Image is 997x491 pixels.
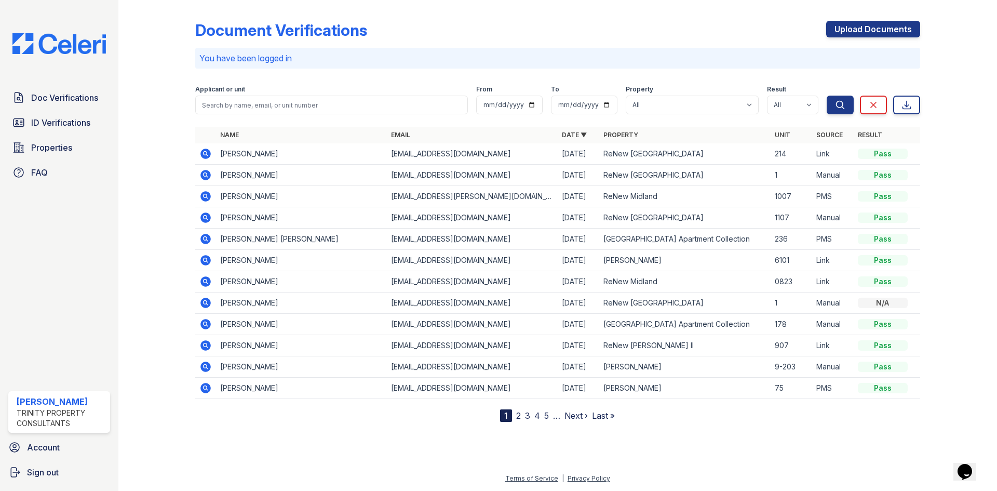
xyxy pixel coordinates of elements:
td: [EMAIL_ADDRESS][DOMAIN_NAME] [387,165,558,186]
a: Name [220,131,239,139]
td: [EMAIL_ADDRESS][DOMAIN_NAME] [387,314,558,335]
a: Upload Documents [826,21,920,37]
td: [DATE] [558,356,599,378]
td: PMS [812,229,854,250]
td: Link [812,250,854,271]
td: 9-203 [771,356,812,378]
div: Pass [858,149,908,159]
td: 1107 [771,207,812,229]
td: [EMAIL_ADDRESS][DOMAIN_NAME] [387,378,558,399]
a: Result [858,131,882,139]
td: 75 [771,378,812,399]
a: 4 [534,410,540,421]
td: [PERSON_NAME] [599,356,770,378]
td: [DATE] [558,335,599,356]
td: Manual [812,207,854,229]
td: Link [812,335,854,356]
td: 1007 [771,186,812,207]
div: Pass [858,319,908,329]
td: [PERSON_NAME] [216,356,387,378]
td: [PERSON_NAME] [216,378,387,399]
a: Next › [564,410,588,421]
span: Account [27,441,60,454]
a: Doc Verifications [8,87,110,108]
td: [PERSON_NAME] [216,165,387,186]
a: Sign out [4,462,114,483]
span: … [553,409,560,422]
div: Pass [858,234,908,244]
div: Document Verifications [195,21,367,39]
td: [PERSON_NAME] [PERSON_NAME] [216,229,387,250]
span: ID Verifications [31,116,90,129]
a: Last » [592,410,615,421]
a: Terms of Service [505,474,558,482]
td: [PERSON_NAME] [216,293,387,314]
td: ReNew Midland [599,271,770,293]
div: Pass [858,213,908,223]
td: 178 [771,314,812,335]
td: [DATE] [558,207,599,229]
a: ID Verifications [8,112,110,133]
a: Account [4,437,114,458]
td: [PERSON_NAME] [216,186,387,207]
iframe: chat widget [953,449,987,481]
td: [DATE] [558,271,599,293]
td: [PERSON_NAME] [216,207,387,229]
div: Pass [858,191,908,202]
td: [EMAIL_ADDRESS][PERSON_NAME][DOMAIN_NAME] [387,186,558,207]
label: Property [626,85,653,94]
td: [EMAIL_ADDRESS][DOMAIN_NAME] [387,271,558,293]
td: [DATE] [558,165,599,186]
span: FAQ [31,166,48,179]
a: FAQ [8,162,110,183]
td: [DATE] [558,186,599,207]
div: [PERSON_NAME] [17,395,106,408]
a: 2 [516,410,521,421]
td: Link [812,271,854,293]
td: [EMAIL_ADDRESS][DOMAIN_NAME] [387,229,558,250]
td: [DATE] [558,143,599,165]
td: ReNew [GEOGRAPHIC_DATA] [599,165,770,186]
input: Search by name, email, or unit number [195,96,468,114]
td: ReNew [GEOGRAPHIC_DATA] [599,207,770,229]
a: Properties [8,137,110,158]
div: Pass [858,255,908,266]
span: Doc Verifications [31,91,98,104]
td: 6101 [771,250,812,271]
label: Applicant or unit [195,85,245,94]
a: Property [603,131,638,139]
td: [PERSON_NAME] [599,250,770,271]
div: Pass [858,362,908,372]
td: [DATE] [558,250,599,271]
td: [EMAIL_ADDRESS][DOMAIN_NAME] [387,293,558,314]
td: Manual [812,314,854,335]
td: [EMAIL_ADDRESS][DOMAIN_NAME] [387,250,558,271]
p: You have been logged in [199,52,916,64]
div: 1 [500,409,512,422]
td: PMS [812,378,854,399]
td: [DATE] [558,229,599,250]
a: Unit [775,131,790,139]
td: ReNew [GEOGRAPHIC_DATA] [599,293,770,314]
a: Date ▼ [562,131,587,139]
td: Manual [812,293,854,314]
td: [PERSON_NAME] [216,335,387,356]
label: From [476,85,492,94]
td: PMS [812,186,854,207]
td: ReNew Midland [599,186,770,207]
div: Pass [858,340,908,351]
a: Source [816,131,843,139]
td: [PERSON_NAME] [216,143,387,165]
td: [EMAIL_ADDRESS][DOMAIN_NAME] [387,335,558,356]
td: [EMAIL_ADDRESS][DOMAIN_NAME] [387,356,558,378]
div: Pass [858,276,908,287]
a: Privacy Policy [568,474,610,482]
td: [EMAIL_ADDRESS][DOMAIN_NAME] [387,207,558,229]
td: [PERSON_NAME] [216,250,387,271]
td: [DATE] [558,314,599,335]
td: 236 [771,229,812,250]
td: [DATE] [558,378,599,399]
td: [GEOGRAPHIC_DATA] Apartment Collection [599,229,770,250]
td: Manual [812,165,854,186]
